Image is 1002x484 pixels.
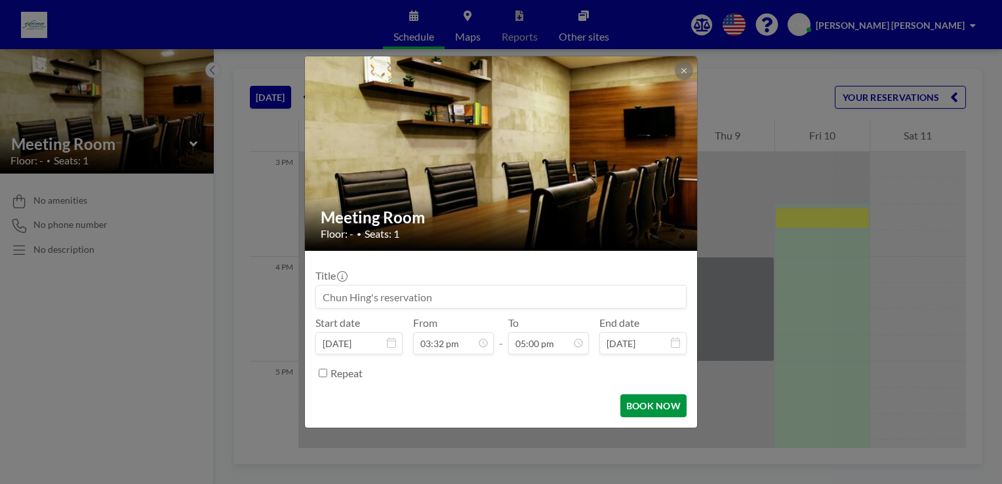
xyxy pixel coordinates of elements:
[315,316,360,329] label: Start date
[357,229,361,239] span: •
[315,269,346,282] label: Title
[508,316,519,329] label: To
[321,208,683,227] h2: Meeting Room
[499,321,503,350] span: -
[620,394,687,417] button: BOOK NOW
[413,316,437,329] label: From
[365,227,399,240] span: Seats: 1
[316,286,686,308] input: Chun Hing's reservation
[599,316,639,329] label: End date
[305,23,698,285] img: 537.jpg
[331,367,363,380] label: Repeat
[321,227,353,240] span: Floor: -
